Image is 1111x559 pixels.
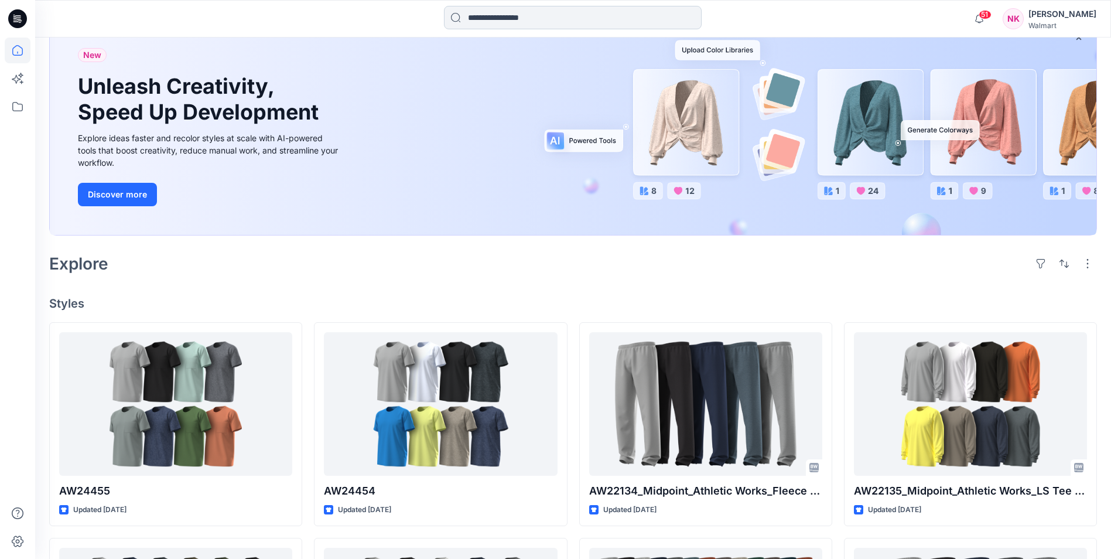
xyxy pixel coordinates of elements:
[49,254,108,273] h2: Explore
[589,332,822,476] a: AW22134_Midpoint_Athletic Works_Fleece Open Bottom Sweatpants GILDAN
[589,483,822,499] p: AW22134_Midpoint_Athletic Works_Fleece Open Bottom Sweatpants GILDAN
[78,183,341,206] a: Discover more
[1028,21,1096,30] div: Walmart
[979,10,992,19] span: 51
[78,132,341,169] div: Explore ideas faster and recolor styles at scale with AI-powered tools that boost creativity, red...
[868,504,921,516] p: Updated [DATE]
[854,483,1087,499] p: AW22135_Midpoint_Athletic Works_LS Tee w/ Cuff
[49,296,1097,311] h4: Styles
[1003,8,1024,29] div: NK
[338,504,391,516] p: Updated [DATE]
[324,332,557,476] a: AW24454
[59,483,292,499] p: AW24455
[1028,7,1096,21] div: [PERSON_NAME]
[78,183,157,206] button: Discover more
[83,48,101,62] span: New
[854,332,1087,476] a: AW22135_Midpoint_Athletic Works_LS Tee w/ Cuff
[78,74,324,124] h1: Unleash Creativity, Speed Up Development
[603,504,657,516] p: Updated [DATE]
[324,483,557,499] p: AW24454
[73,504,127,516] p: Updated [DATE]
[59,332,292,476] a: AW24455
